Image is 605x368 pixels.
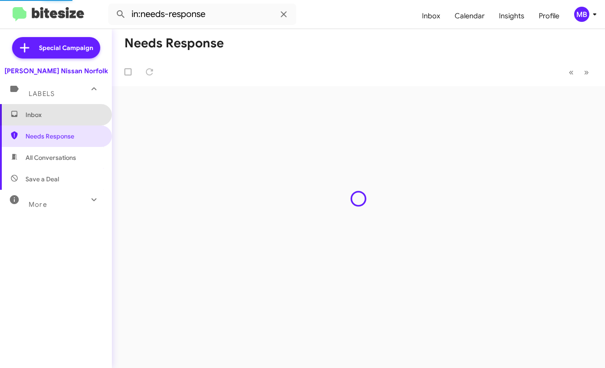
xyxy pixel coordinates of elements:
span: Needs Response [26,132,102,141]
a: Inbox [415,3,447,29]
h1: Needs Response [124,36,224,50]
span: Special Campaign [39,43,93,52]
button: Previous [563,63,579,81]
a: Calendar [447,3,492,29]
span: Save a Deal [26,175,59,184]
a: Insights [492,3,532,29]
span: More [29,201,47,209]
input: Search [108,4,296,25]
a: Profile [532,3,567,29]
nav: Page navigation example [564,63,594,81]
span: Labels [29,90,55,98]
a: Special Campaign [12,37,100,59]
div: [PERSON_NAME] Nissan Norfolk [4,67,108,75]
span: » [584,67,589,78]
span: « [569,67,574,78]
button: MB [567,7,595,22]
span: All Conversations [26,153,76,162]
div: MB [574,7,589,22]
button: Next [579,63,594,81]
span: Inbox [26,110,102,119]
